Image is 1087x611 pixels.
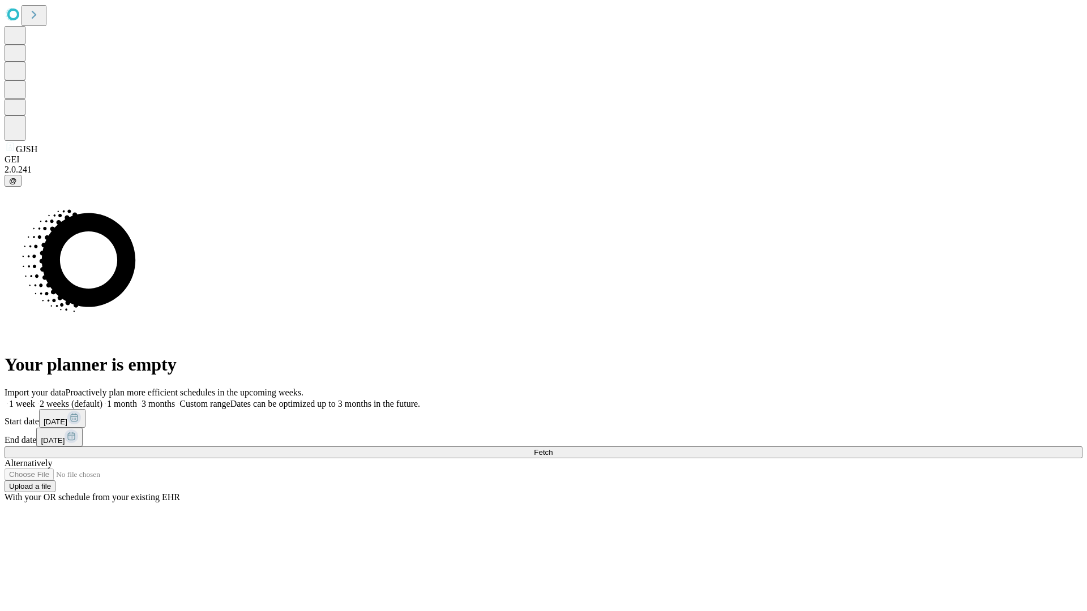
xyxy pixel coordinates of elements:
div: 2.0.241 [5,165,1082,175]
div: Start date [5,409,1082,428]
button: [DATE] [36,428,83,446]
span: Alternatively [5,458,52,468]
span: With your OR schedule from your existing EHR [5,492,180,502]
span: @ [9,177,17,185]
span: Custom range [179,399,230,408]
span: Dates can be optimized up to 3 months in the future. [230,399,420,408]
span: Proactively plan more efficient schedules in the upcoming weeks. [66,388,303,397]
button: @ [5,175,22,187]
span: 3 months [142,399,175,408]
div: End date [5,428,1082,446]
span: [DATE] [41,436,65,445]
span: 1 month [107,399,137,408]
span: [DATE] [44,418,67,426]
span: 2 weeks (default) [40,399,102,408]
span: 1 week [9,399,35,408]
button: Upload a file [5,480,55,492]
span: GJSH [16,144,37,154]
div: GEI [5,154,1082,165]
button: Fetch [5,446,1082,458]
span: Import your data [5,388,66,397]
button: [DATE] [39,409,85,428]
span: Fetch [534,448,553,457]
h1: Your planner is empty [5,354,1082,375]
